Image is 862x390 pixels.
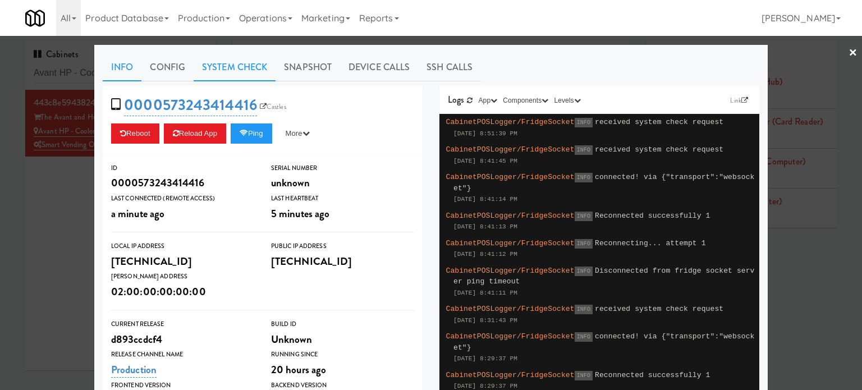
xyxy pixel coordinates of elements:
span: CabinetPOSLogger/FridgeSocket [446,305,575,313]
span: [DATE] 8:41:45 PM [453,158,517,164]
span: INFO [575,371,593,380]
span: CabinetPOSLogger/FridgeSocket [446,371,575,379]
span: CabinetPOSLogger/FridgeSocket [446,239,575,247]
span: received system check request [595,305,723,313]
div: d893ccdcf4 [111,330,254,349]
span: connected! via {"transport":"websocket"} [453,332,755,352]
a: Castles [257,101,289,112]
a: 0000573243414416 [124,94,257,116]
span: INFO [575,145,593,155]
button: More [277,123,319,144]
span: INFO [575,267,593,276]
span: [DATE] 8:41:11 PM [453,290,517,296]
div: Public IP Address [271,241,414,252]
span: Reconnecting... attempt 1 [595,239,706,247]
span: Logs [448,93,464,106]
a: Config [141,53,194,81]
a: Device Calls [340,53,418,81]
div: Release Channel Name [111,349,254,360]
button: Components [500,95,551,106]
span: CabinetPOSLogger/FridgeSocket [446,212,575,220]
span: [DATE] 8:29:37 PM [453,355,517,362]
span: Disconnected from fridge socket server ping timeout [453,267,755,286]
img: Micromart [25,8,45,28]
div: Serial Number [271,163,414,174]
button: App [476,95,501,106]
div: 0000573243414416 [111,173,254,192]
a: System Check [194,53,276,81]
span: INFO [575,305,593,314]
span: [DATE] 8:41:13 PM [453,223,517,230]
span: CabinetPOSLogger/FridgeSocket [446,145,575,154]
div: [PERSON_NAME] Address [111,271,254,282]
span: 20 hours ago [271,362,326,377]
span: [DATE] 8:31:43 PM [453,317,517,324]
div: 02:00:00:00:00:00 [111,282,254,301]
div: Local IP Address [111,241,254,252]
span: INFO [575,239,593,249]
div: [TECHNICAL_ID] [271,252,414,271]
a: Info [103,53,141,81]
span: CabinetPOSLogger/FridgeSocket [446,332,575,341]
div: Running Since [271,349,414,360]
a: SSH Calls [418,53,481,81]
span: [DATE] 8:41:12 PM [453,251,517,258]
a: × [849,36,858,71]
span: INFO [575,118,593,127]
div: Unknown [271,330,414,349]
span: INFO [575,212,593,221]
span: INFO [575,173,593,182]
span: [DATE] 8:51:39 PM [453,130,517,137]
span: received system check request [595,118,723,126]
div: unknown [271,173,414,192]
span: [DATE] 8:41:14 PM [453,196,517,203]
span: Reconnected successfully 1 [595,212,710,220]
button: Reboot [111,123,159,144]
span: CabinetPOSLogger/FridgeSocket [446,118,575,126]
button: Levels [551,95,583,106]
div: [TECHNICAL_ID] [111,252,254,271]
div: Last Connected (Remote Access) [111,193,254,204]
span: received system check request [595,145,723,154]
span: CabinetPOSLogger/FridgeSocket [446,173,575,181]
button: Reload App [164,123,226,144]
a: Snapshot [276,53,340,81]
div: Last Heartbeat [271,193,414,204]
span: Reconnected successfully 1 [595,371,710,379]
span: [DATE] 8:29:37 PM [453,383,517,389]
span: CabinetPOSLogger/FridgeSocket [446,267,575,275]
a: Link [727,95,751,106]
a: Production [111,362,157,378]
span: INFO [575,332,593,342]
span: a minute ago [111,206,164,221]
span: connected! via {"transport":"websocket"} [453,173,755,192]
div: Current Release [111,319,254,330]
span: 5 minutes ago [271,206,329,221]
button: Ping [231,123,272,144]
div: Build Id [271,319,414,330]
div: ID [111,163,254,174]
